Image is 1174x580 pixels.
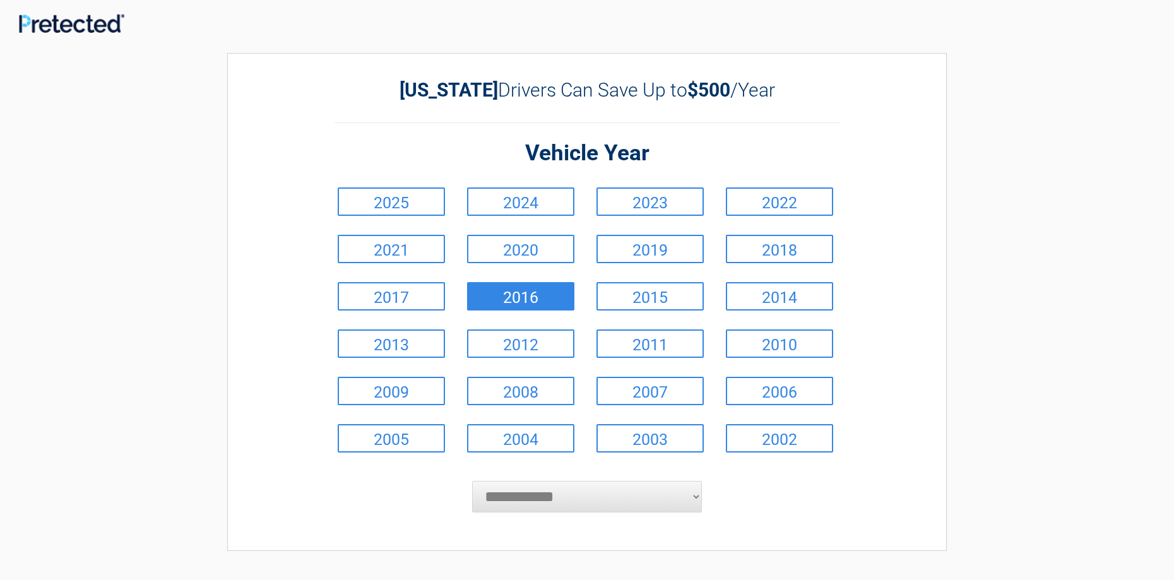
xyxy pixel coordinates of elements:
a: 2025 [338,187,445,216]
a: 2002 [726,424,833,453]
a: 2018 [726,235,833,263]
a: 2024 [467,187,574,216]
a: 2017 [338,282,445,311]
a: 2010 [726,329,833,358]
a: 2009 [338,377,445,405]
a: 2013 [338,329,445,358]
a: 2016 [467,282,574,311]
a: 2019 [596,235,704,263]
b: [US_STATE] [400,79,498,101]
a: 2005 [338,424,445,453]
a: 2003 [596,424,704,453]
a: 2008 [467,377,574,405]
a: 2011 [596,329,704,358]
img: Main Logo [19,14,124,33]
h2: Vehicle Year [335,139,839,169]
a: 2014 [726,282,833,311]
a: 2012 [467,329,574,358]
a: 2021 [338,235,445,263]
a: 2007 [596,377,704,405]
a: 2006 [726,377,833,405]
a: 2015 [596,282,704,311]
a: 2020 [467,235,574,263]
h2: Drivers Can Save Up to /Year [335,79,839,101]
a: 2004 [467,424,574,453]
b: $500 [687,79,730,101]
a: 2022 [726,187,833,216]
a: 2023 [596,187,704,216]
